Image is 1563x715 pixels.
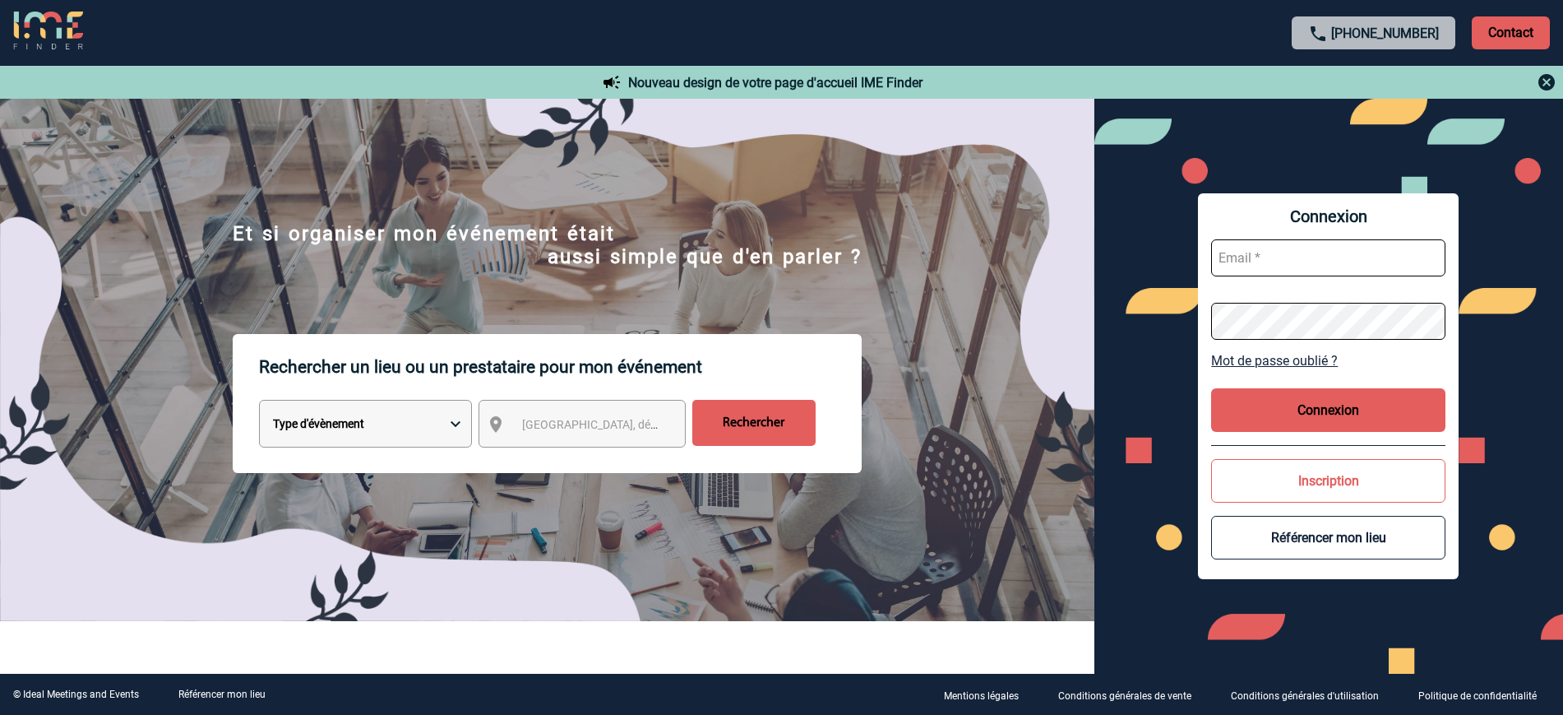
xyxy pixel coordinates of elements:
[1211,388,1445,432] button: Connexion
[259,334,862,400] p: Rechercher un lieu ou un prestataire pour mon événement
[522,418,751,431] span: [GEOGRAPHIC_DATA], département, région...
[1218,687,1405,703] a: Conditions générales d'utilisation
[13,689,139,700] div: © Ideal Meetings and Events
[1211,459,1445,503] button: Inscription
[1211,207,1445,226] span: Connexion
[1331,26,1439,41] a: [PHONE_NUMBER]
[692,400,816,446] input: Rechercher
[1472,16,1550,49] p: Contact
[1231,690,1379,702] p: Conditions générales d'utilisation
[1058,690,1191,702] p: Conditions générales de vente
[1045,687,1218,703] a: Conditions générales de vente
[1211,353,1445,369] a: Mot de passe oublié ?
[1308,24,1328,44] img: call-24-px.png
[178,689,266,700] a: Référencer mon lieu
[1405,687,1563,703] a: Politique de confidentialité
[931,687,1045,703] a: Mentions légales
[944,690,1019,702] p: Mentions légales
[1211,516,1445,559] button: Référencer mon lieu
[1211,239,1445,276] input: Email *
[1418,690,1537,702] p: Politique de confidentialité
